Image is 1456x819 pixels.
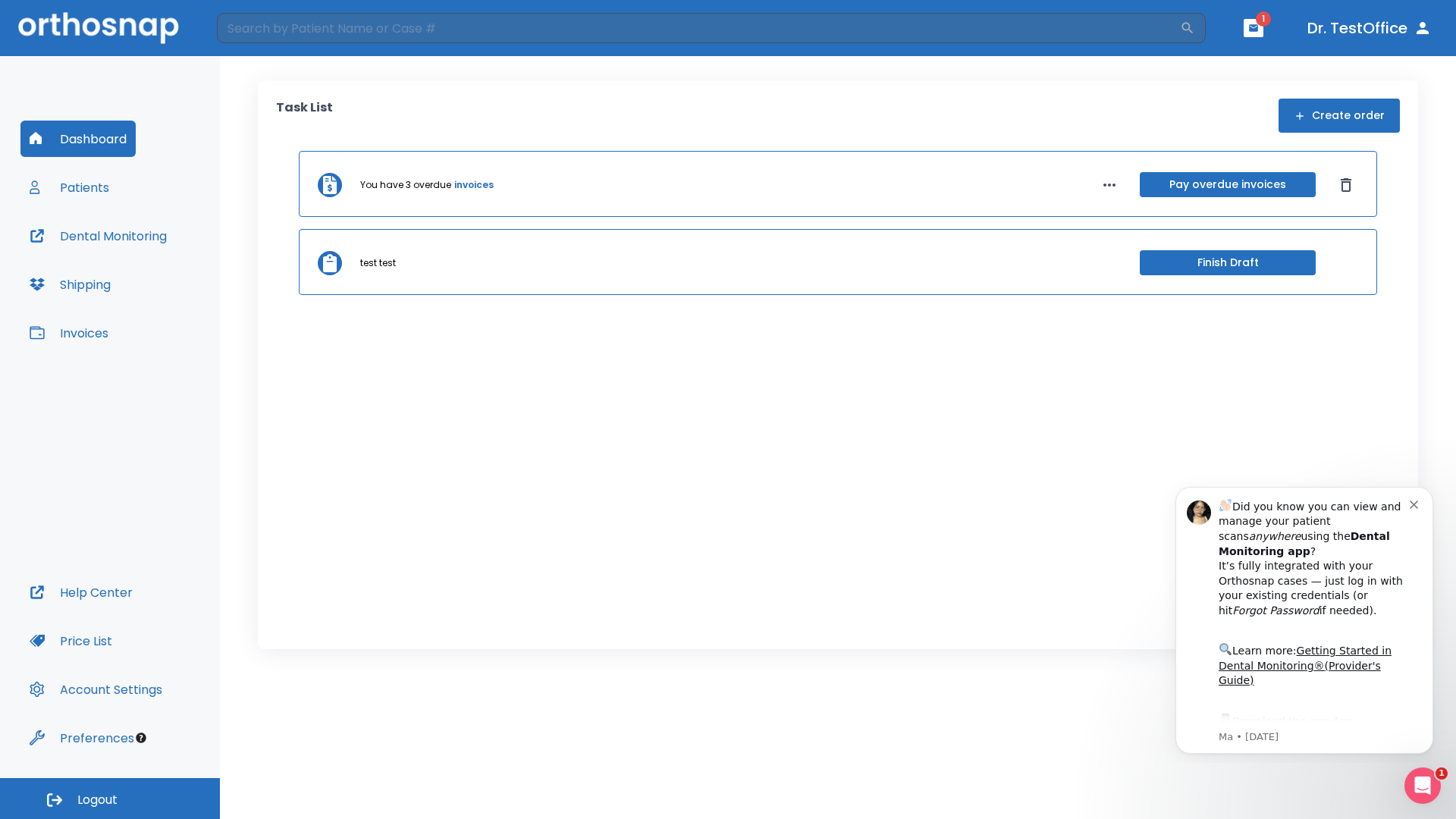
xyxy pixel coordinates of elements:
[134,731,148,745] div: Tooltip anchor
[360,256,396,270] p: test test
[77,792,118,808] span: Logout
[66,257,257,271] p: Message from Ma, sent 7w ago
[20,121,136,157] button: Dashboard
[20,218,176,254] button: Dental Monitoring
[454,178,494,192] a: invoices
[20,574,142,610] button: Help Center
[20,623,121,659] button: Price List
[1334,173,1358,197] button: Dismiss
[217,13,1180,43] input: Search by Patient Name or Case #
[20,169,118,206] button: Patients
[66,238,257,315] div: Download the app: | ​ Let us know if you need help getting started!
[1140,172,1316,197] button: Pay overdue invoices
[66,242,201,269] a: App Store
[257,24,269,36] button: Dismiss notification
[20,671,171,708] button: Account Settings
[1404,767,1441,804] iframe: Intercom live chat
[1301,14,1438,42] button: Dr. TestOffice
[1256,11,1271,27] span: 1
[20,315,118,351] button: Invoices
[1153,473,1456,763] iframe: Intercom notifications message
[18,12,179,43] img: Orthosnap
[20,720,143,756] button: Preferences
[276,99,333,133] p: Task List
[20,266,120,303] button: Shipping
[1436,767,1448,780] span: 1
[360,178,451,192] p: You have 3 overdue
[1140,250,1316,275] button: Finish Draft
[1279,99,1400,133] button: Create order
